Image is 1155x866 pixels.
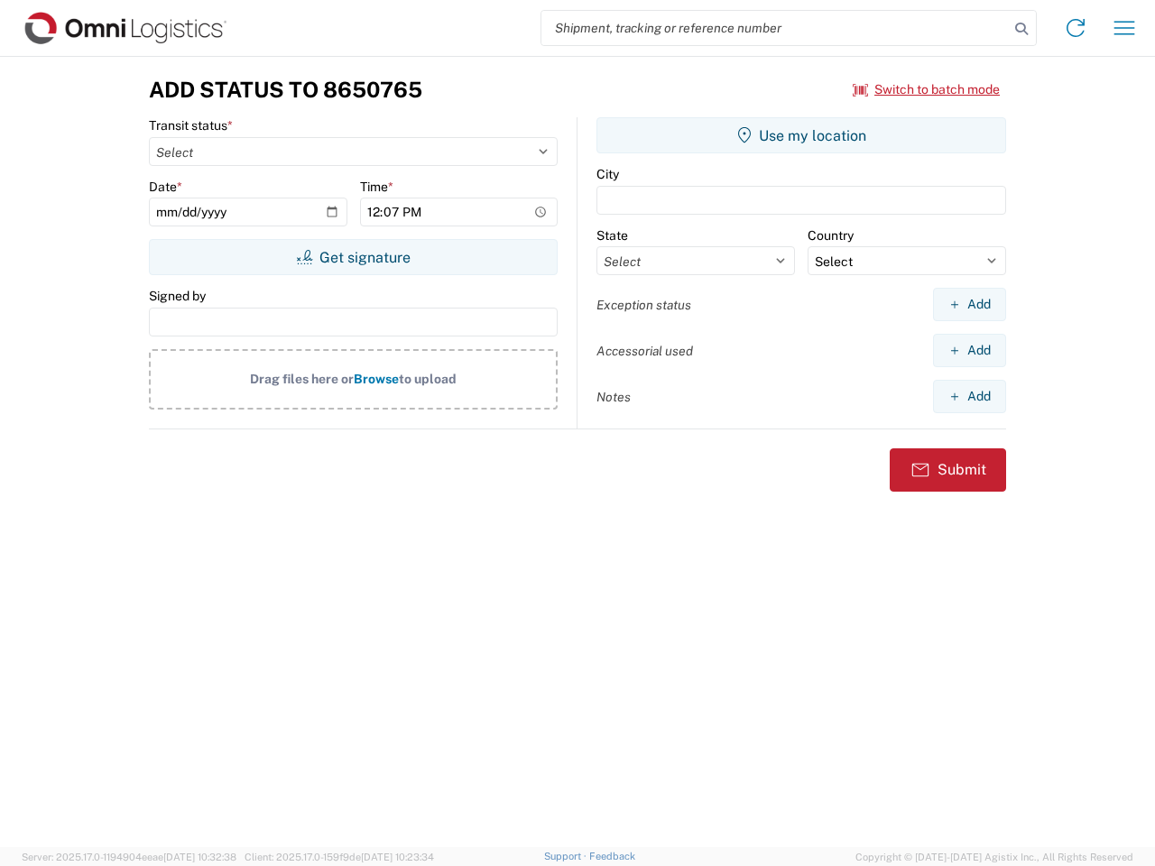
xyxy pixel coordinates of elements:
[149,239,558,275] button: Get signature
[250,372,354,386] span: Drag files here or
[589,851,635,861] a: Feedback
[808,227,854,244] label: Country
[890,448,1006,492] button: Submit
[596,343,693,359] label: Accessorial used
[933,288,1006,321] button: Add
[354,372,399,386] span: Browse
[149,77,422,103] h3: Add Status to 8650765
[596,297,691,313] label: Exception status
[853,75,1000,105] button: Switch to batch mode
[541,11,1009,45] input: Shipment, tracking or reference number
[149,117,233,134] label: Transit status
[399,372,457,386] span: to upload
[933,380,1006,413] button: Add
[596,389,631,405] label: Notes
[149,288,206,304] label: Signed by
[149,179,182,195] label: Date
[596,117,1006,153] button: Use my location
[360,179,393,195] label: Time
[245,852,434,862] span: Client: 2025.17.0-159f9de
[544,851,589,861] a: Support
[596,227,628,244] label: State
[855,849,1133,865] span: Copyright © [DATE]-[DATE] Agistix Inc., All Rights Reserved
[933,334,1006,367] button: Add
[163,852,236,862] span: [DATE] 10:32:38
[22,852,236,862] span: Server: 2025.17.0-1194904eeae
[361,852,434,862] span: [DATE] 10:23:34
[596,166,619,182] label: City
